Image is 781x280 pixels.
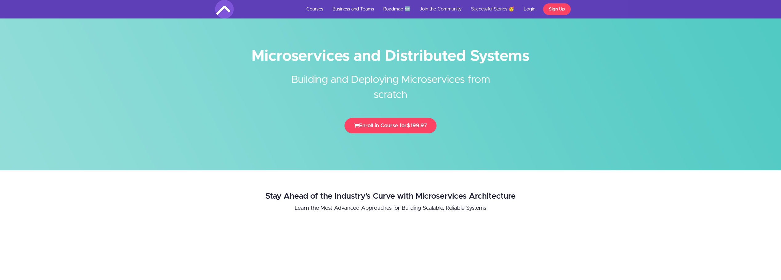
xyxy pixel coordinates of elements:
[543,3,571,15] a: Sign Up
[215,49,566,63] h1: Microservices and Distributed Systems
[275,63,506,103] h2: Building and Deploying Microservices from scratch
[344,118,437,133] button: Enroll in Course for$199.97
[132,192,649,201] h2: Stay Ahead of the Industry's Curve with Microservices Architecture
[407,123,427,128] span: $199.97
[132,204,649,213] p: Learn the Most Advanced Approaches for Building Scalable, Reliable Systems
